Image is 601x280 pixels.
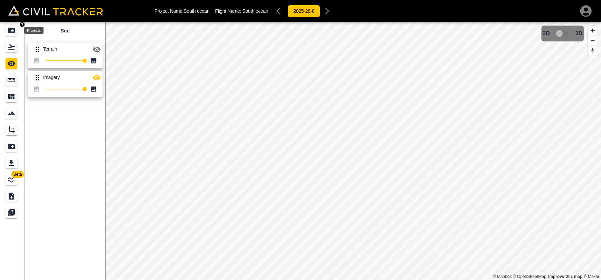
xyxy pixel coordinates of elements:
[588,46,598,56] button: Reset bearing to north
[24,27,44,34] div: Projects
[513,274,546,279] a: OpenStreetMap
[575,30,582,37] span: 3D
[215,8,268,14] p: Flight Name:
[242,8,268,14] span: South ocean
[287,5,320,18] button: 2025-28-8
[105,22,601,280] canvas: Map
[588,36,598,46] button: Zoom out
[154,8,209,14] p: Project Name: South ocean
[588,26,598,36] button: Zoom in
[493,274,512,279] a: Mapbox
[553,27,573,40] span: 3D model not uploaded yet
[548,274,582,279] a: Map feedback
[583,274,599,279] a: Maxar
[8,6,103,15] img: Civil Tracker
[543,30,550,37] span: 2D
